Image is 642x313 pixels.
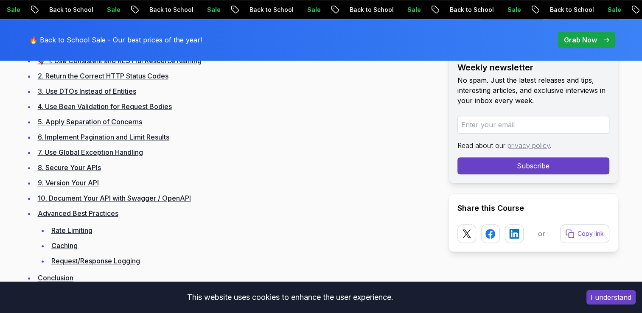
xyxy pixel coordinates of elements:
[457,61,609,73] h2: Weekly newsletter
[543,6,600,14] p: Back to School
[443,6,500,14] p: Back to School
[600,6,628,14] p: Sale
[38,87,136,95] a: 3. Use DTOs Instead of Entities
[457,157,609,174] button: Subscribe
[51,226,93,235] a: Rate Limiting
[507,141,550,150] a: privacy policy
[38,102,172,111] a: 4. Use Bean Validation for Request Bodies
[51,257,140,265] a: Request/Response Logging
[38,72,168,80] a: 2. Return the Correct HTTP Status Codes
[38,133,169,141] a: 6. Implement Pagination and Limit Results
[38,274,73,282] a: Conclusion
[560,224,609,243] button: Copy link
[100,6,127,14] p: Sale
[300,6,327,14] p: Sale
[457,75,609,106] p: No spam. Just the latest releases and tips, interesting articles, and exclusive interviews in you...
[142,6,200,14] p: Back to School
[51,241,78,250] a: Caching
[38,148,143,156] a: 7. Use Global Exception Handling
[342,6,400,14] p: Back to School
[538,229,545,239] p: or
[400,6,427,14] p: Sale
[457,116,609,134] input: Enter your email
[242,6,300,14] p: Back to School
[38,209,118,218] a: Advanced Best Practices
[564,35,597,45] p: Grab Now
[586,290,636,305] button: Accept cookies
[29,35,202,45] p: 🔥 Back to School Sale - Our best prices of the year!
[38,179,99,187] a: 9. Version Your API
[200,6,227,14] p: Sale
[6,288,574,307] div: This website uses cookies to enhance the user experience.
[500,6,527,14] p: Sale
[578,229,604,238] p: Copy link
[38,117,142,126] a: 5. Apply Separation of Concerns
[457,140,609,151] p: Read about our .
[38,194,191,202] a: 10. Document Your API with Swagger / OpenAPI
[38,56,202,65] a: 🚀 1. Use Consistent and RESTful Resource Naming
[42,6,100,14] p: Back to School
[38,163,101,172] a: 8. Secure Your APIs
[457,202,609,214] h2: Share this Course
